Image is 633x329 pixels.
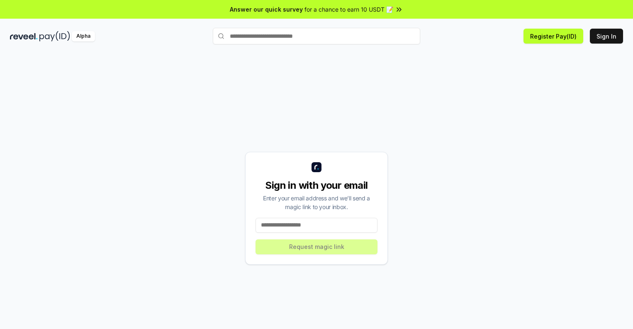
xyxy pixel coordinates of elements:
div: Alpha [72,31,95,41]
span: for a chance to earn 10 USDT 📝 [304,5,393,14]
div: Enter your email address and we’ll send a magic link to your inbox. [256,194,377,211]
span: Answer our quick survey [230,5,303,14]
img: logo_small [312,162,321,172]
button: Register Pay(ID) [523,29,583,44]
img: reveel_dark [10,31,38,41]
div: Sign in with your email [256,179,377,192]
img: pay_id [39,31,70,41]
button: Sign In [590,29,623,44]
